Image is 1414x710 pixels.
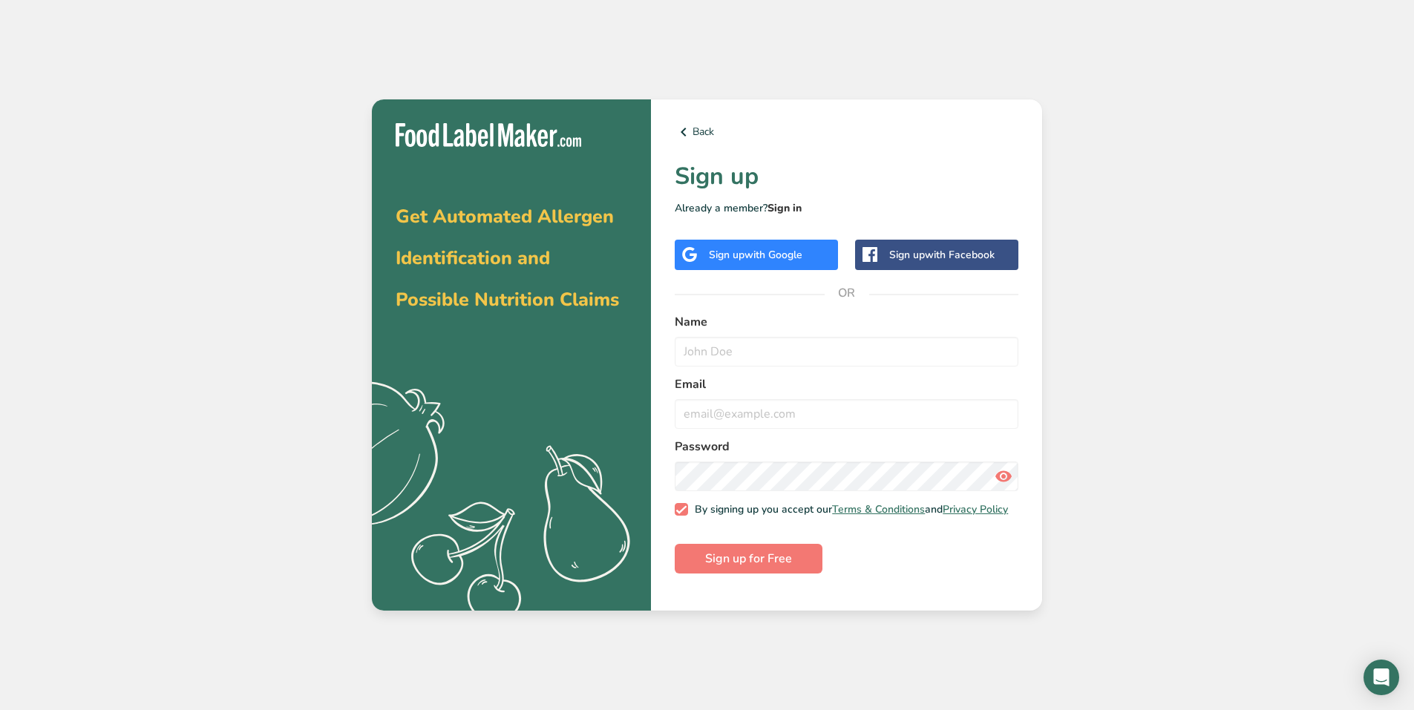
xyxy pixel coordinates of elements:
label: Name [675,313,1018,331]
label: Password [675,438,1018,456]
a: Terms & Conditions [832,502,925,516]
h1: Sign up [675,159,1018,194]
button: Sign up for Free [675,544,822,573]
input: email@example.com [675,399,1018,429]
a: Back [675,123,1018,141]
div: Sign up [709,247,802,263]
span: By signing up you accept our and [688,503,1009,516]
span: Get Automated Allergen Identification and Possible Nutrition Claims [396,204,619,312]
span: Sign up for Free [705,550,792,568]
img: Food Label Maker [396,123,581,148]
div: Sign up [889,247,995,263]
span: OR [825,271,869,315]
p: Already a member? [675,200,1018,216]
a: Privacy Policy [943,502,1008,516]
a: Sign in [767,201,802,215]
span: with Google [744,248,802,262]
div: Open Intercom Messenger [1364,660,1399,695]
span: with Facebook [925,248,995,262]
input: John Doe [675,337,1018,366]
label: Email [675,375,1018,393]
